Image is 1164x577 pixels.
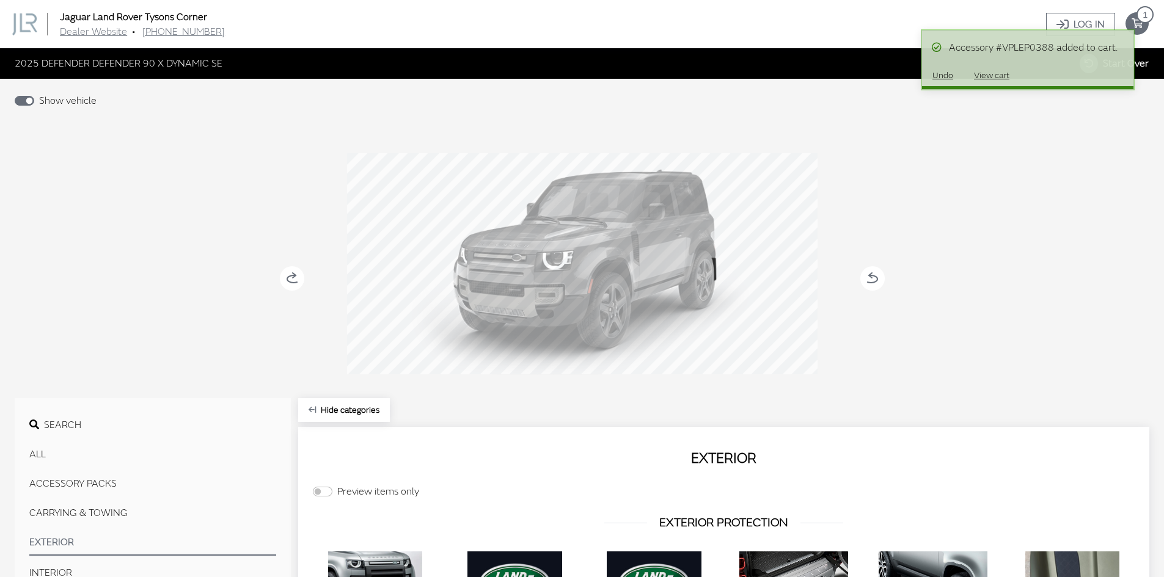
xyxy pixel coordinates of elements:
[60,11,207,23] a: Jaguar Land Rover Tysons Corner
[1074,17,1105,32] span: Log In
[964,65,1020,86] button: View cart
[321,405,379,415] span: Click to hide category section.
[922,65,964,86] button: Undo
[298,398,390,422] button: Hide categories
[313,513,1135,532] h3: EXTERIOR PROTECTION
[12,13,37,35] img: Dashboard
[1137,6,1154,23] span: item count
[29,442,276,466] button: All
[29,471,276,496] button: ACCESSORY PACKS
[29,501,276,525] button: CARRYING & TOWING
[132,26,135,38] span: •
[12,13,57,35] a: Jaguar Land Rover Tysons Corner logo
[337,484,419,499] label: Preview items only
[60,26,127,38] a: Dealer Website
[44,419,81,431] span: Search
[29,530,276,556] button: EXTERIOR
[949,40,1121,55] div: Accessory #VPLEP0388 added to cart.
[15,56,222,71] span: 2025 DEFENDER DEFENDER 90 X DYNAMIC SE
[1046,13,1115,36] a: Log In
[313,448,1135,470] h2: EXTERIOR
[1125,2,1164,46] button: your cart
[142,26,225,38] a: [PHONE_NUMBER]
[39,93,97,108] label: Show vehicle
